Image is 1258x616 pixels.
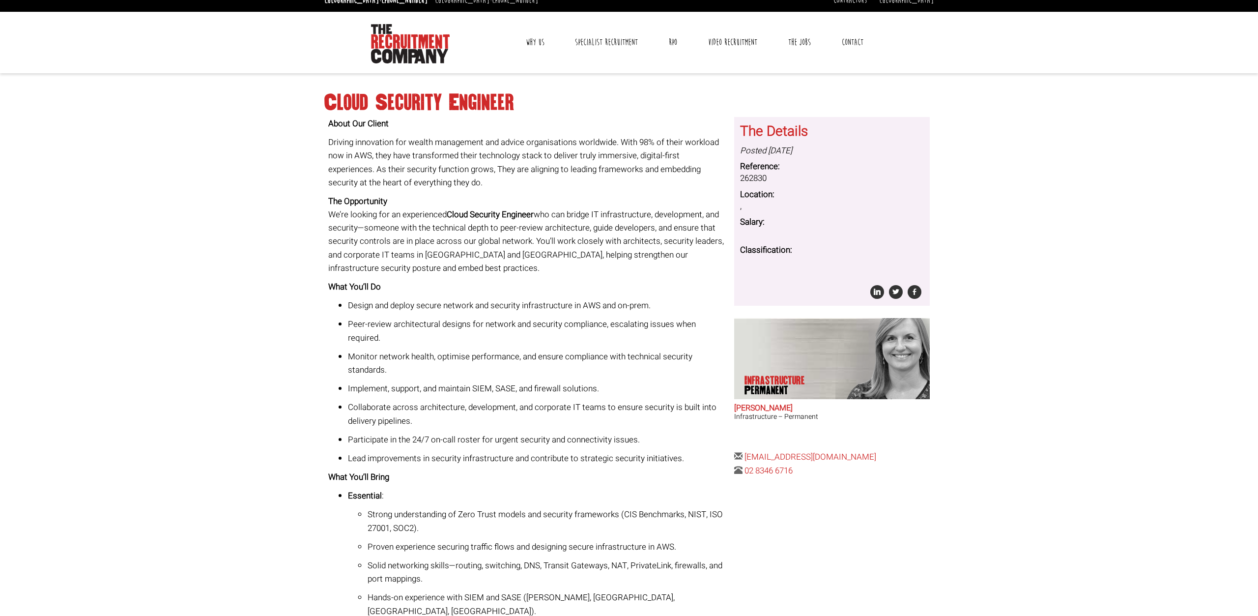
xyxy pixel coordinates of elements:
[348,490,382,502] strong: Essential
[740,124,924,140] h3: The Details
[348,318,727,344] p: Peer-review architectural designs for network and security compliance, escalating issues when req...
[348,452,727,465] p: Lead improvements in security infrastructure and contribute to strategic security initiatives.
[328,117,389,130] strong: About Our Client
[740,161,924,173] dt: Reference:
[518,30,552,55] a: Why Us
[734,404,930,413] h2: [PERSON_NAME]
[348,382,727,395] p: Implement, support, and maintain SIEM, SASE, and firewall solutions.
[744,385,802,395] span: Permanent
[328,471,389,483] strong: What You’ll Bring
[740,216,924,228] dt: Salary:
[348,299,727,312] p: Design and deploy secure network and security infrastructure in AWS and on-prem.
[371,24,450,63] img: The Recruitment Company
[368,559,727,586] p: Solid networking skills—routing, switching, DNS, Transit Gateways, NAT, PrivateLink, firewalls, a...
[744,451,876,463] a: [EMAIL_ADDRESS][DOMAIN_NAME]
[744,465,793,477] a: 02 8346 6716
[744,376,802,395] p: Infrastructure
[834,30,871,55] a: Contact
[701,30,765,55] a: Video Recruitment
[368,508,727,534] p: Strong understanding of Zero Trust models and security frameworks (CIS Benchmarks, NIST, ISO 2700...
[740,189,924,201] dt: Location:
[740,201,924,212] dd: ,
[368,540,727,554] p: Proven experience securing traffic flows and designing secure infrastructure in AWS.
[661,30,685,55] a: RPO
[781,30,818,55] a: The Jobs
[324,94,934,112] h1: Cloud Security Engineer
[740,244,924,256] dt: Classification:
[328,195,387,207] strong: The Opportunity
[734,413,930,420] h3: Infrastructure – Permanent
[348,401,727,427] p: Collaborate across architecture, development, and corporate IT teams to ensure security is built ...
[328,195,727,275] p: We’re looking for an experienced who can bridge IT infrastructure, development, and security—some...
[568,30,645,55] a: Specialist Recruitment
[348,350,727,377] p: Monitor network health, optimise performance, and ensure compliance with technical security stand...
[348,489,727,502] p: :
[328,281,381,293] strong: What You’ll Do
[348,433,727,446] p: Participate in the 24/7 on-call roster for urgent security and connectivity issues.
[740,173,924,184] dd: 262830
[328,136,727,189] p: Driving innovation for wealth management and advice organisations worldwide. With 98% of their wo...
[447,208,534,221] strong: Cloud Security Engineer
[835,318,930,399] img: Amanda Evans's Our Infrastructure Permanent
[740,145,792,157] i: Posted [DATE]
